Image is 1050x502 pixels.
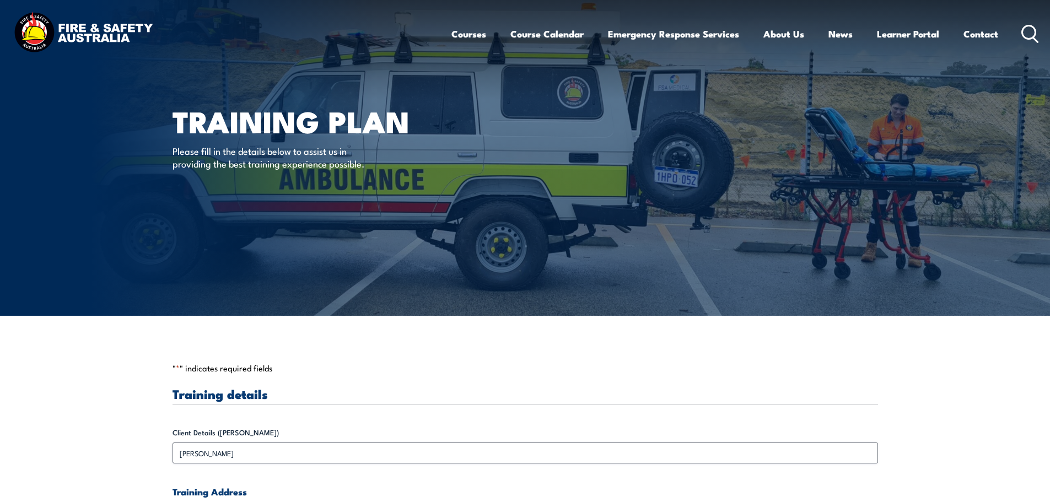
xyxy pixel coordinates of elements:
[828,19,853,48] a: News
[173,485,878,498] h4: Training Address
[451,19,486,48] a: Courses
[877,19,939,48] a: Learner Portal
[173,427,878,438] label: Client Details ([PERSON_NAME])
[173,363,878,374] p: " " indicates required fields
[173,108,445,134] h1: Training plan
[510,19,584,48] a: Course Calendar
[963,19,998,48] a: Contact
[173,387,878,400] h3: Training details
[763,19,804,48] a: About Us
[608,19,739,48] a: Emergency Response Services
[173,144,374,170] p: Please fill in the details below to assist us in providing the best training experience possible.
